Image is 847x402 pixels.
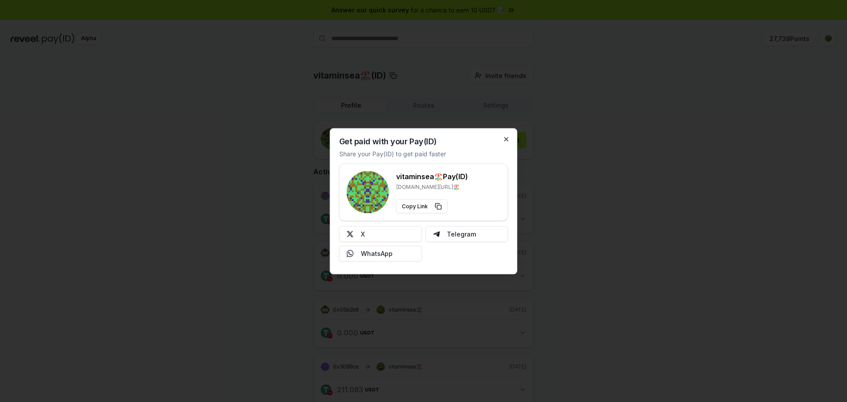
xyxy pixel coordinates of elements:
img: X [347,230,354,237]
button: X [339,226,422,242]
p: Share your Pay(ID) to get paid faster [339,149,446,158]
img: Whatsapp [347,250,354,257]
img: Telegram [433,230,440,237]
button: Copy Link [396,199,448,213]
button: Telegram [425,226,508,242]
h3: vitaminsea🏖️ Pay(ID) [396,171,468,181]
p: [DOMAIN_NAME][URL]🏖️ [396,183,468,190]
h2: Get paid with your Pay(ID) [339,137,437,145]
button: WhatsApp [339,245,422,261]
